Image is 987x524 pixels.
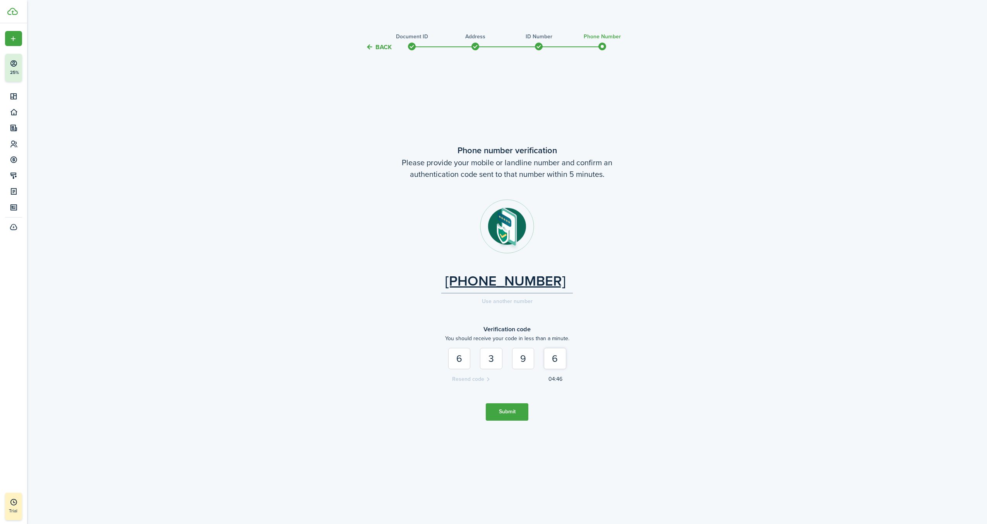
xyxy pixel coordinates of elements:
wizard-step-header-description: Please provide your mobile or landline number and confirm an authentication code sent to that num... [344,157,670,180]
stepper-dot-title: ID Number [526,33,552,41]
button: Open menu [5,31,22,46]
wizard-step-header-title: Phone number verification [344,144,670,157]
button: 25% [5,54,69,82]
p: You should receive your code in less than a minute. [441,334,573,342]
div: 04:46 [548,375,562,384]
p: 25% [10,69,19,76]
h3: Verification code [441,325,573,334]
img: Phone nexmo step [480,199,534,253]
button: Back [366,43,392,51]
stepper-dot-title: Address [465,33,485,41]
a: [PHONE_NUMBER] [445,273,566,289]
p: Trial [9,507,40,514]
button: Submit [486,403,528,421]
stepper-dot-title: Phone Number [584,33,621,41]
a: Trial [5,493,22,520]
stepper-dot-title: Document ID [396,33,428,41]
img: TenantCloud [7,8,18,15]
